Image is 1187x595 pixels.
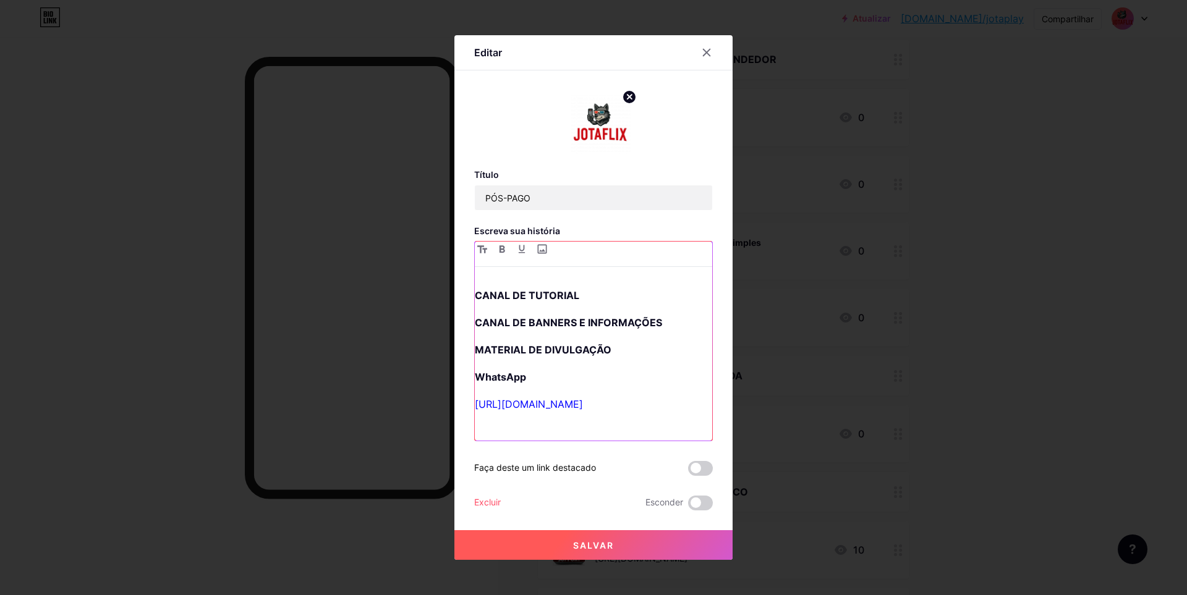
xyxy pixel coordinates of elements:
font: Faça deste um link destacado [474,462,596,473]
strong: MATERIAL DE DIVULGAÇÃO [475,344,611,356]
font: Escreva sua história [474,226,560,236]
font: Esconder [645,497,683,507]
img: link_miniatura [571,95,631,154]
strong: CANAL DE BANNERS E INFORMAÇÕES [475,316,662,329]
font: Salvar [573,540,614,551]
a: [URL][DOMAIN_NAME] [475,398,583,410]
font: Editar [474,46,502,59]
strong: CANAL DE TUTORIAL [475,289,579,302]
input: Título [475,185,712,210]
font: Excluir [474,497,501,507]
button: Salvar [454,530,733,560]
strong: WhatsApp [475,371,526,383]
font: Título [474,169,499,180]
